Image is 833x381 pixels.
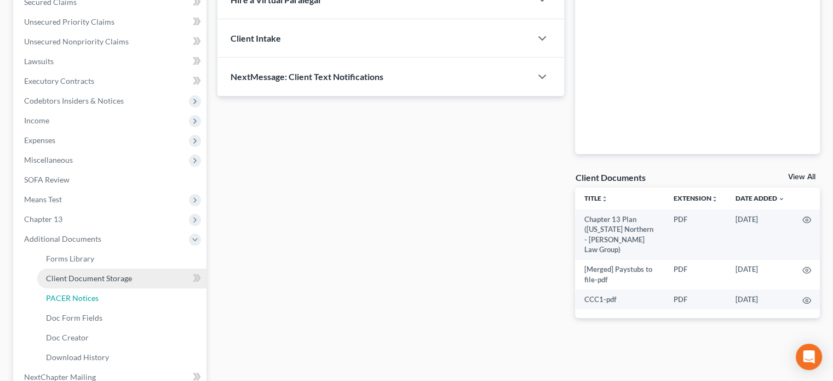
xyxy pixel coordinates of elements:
[24,37,129,46] span: Unsecured Nonpriority Claims
[46,254,94,263] span: Forms Library
[24,214,62,224] span: Chapter 13
[46,313,102,322] span: Doc Form Fields
[37,328,206,348] a: Doc Creator
[46,352,109,362] span: Download History
[15,170,206,190] a: SOFA Review
[15,71,206,91] a: Executory Contracts
[231,33,281,43] span: Client Intake
[24,234,101,243] span: Additional Documents
[788,173,815,181] a: View All
[37,288,206,308] a: PACER Notices
[727,289,794,309] td: [DATE]
[711,196,718,202] i: unfold_more
[37,348,206,367] a: Download History
[24,17,114,26] span: Unsecured Priority Claims
[24,135,55,145] span: Expenses
[37,249,206,269] a: Forms Library
[736,194,785,202] a: Date Added expand_more
[674,194,718,202] a: Extensionunfold_more
[46,333,89,342] span: Doc Creator
[15,12,206,32] a: Unsecured Priority Claims
[24,155,73,164] span: Miscellaneous
[778,196,785,202] i: expand_more
[24,175,70,184] span: SOFA Review
[584,194,607,202] a: Titleunfold_more
[601,196,607,202] i: unfold_more
[46,293,99,303] span: PACER Notices
[15,32,206,52] a: Unsecured Nonpriority Claims
[796,344,822,370] div: Open Intercom Messenger
[575,260,665,290] td: [Merged] Paystubs to file-pdf
[575,289,665,309] td: CCC1-pdf
[37,308,206,328] a: Doc Form Fields
[727,209,794,260] td: [DATE]
[46,274,132,283] span: Client Document Storage
[665,209,727,260] td: PDF
[231,71,383,82] span: NextMessage: Client Text Notifications
[665,289,727,309] td: PDF
[24,76,94,86] span: Executory Contracts
[24,56,54,66] span: Lawsuits
[727,260,794,290] td: [DATE]
[37,269,206,288] a: Client Document Storage
[575,172,645,183] div: Client Documents
[575,209,665,260] td: Chapter 13 Plan ([US_STATE] Northern - [PERSON_NAME] Law Group)
[15,52,206,71] a: Lawsuits
[24,195,62,204] span: Means Test
[665,260,727,290] td: PDF
[24,116,49,125] span: Income
[24,96,124,105] span: Codebtors Insiders & Notices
